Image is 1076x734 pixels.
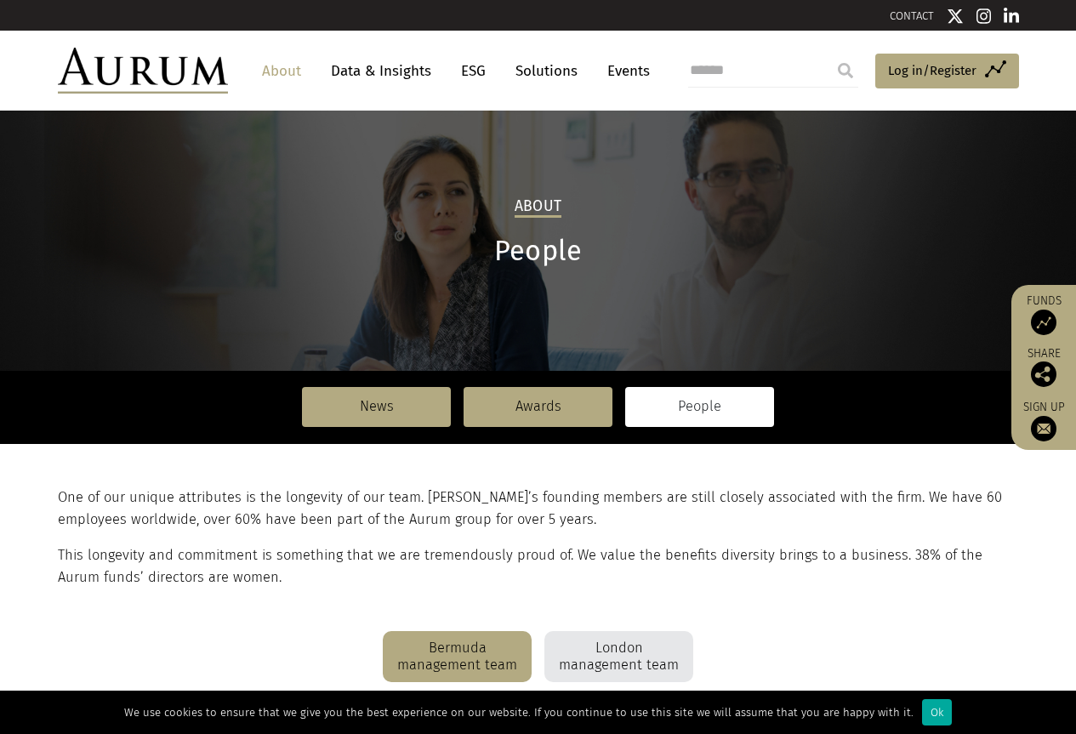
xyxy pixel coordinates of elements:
a: ESG [453,55,494,87]
a: Solutions [507,55,586,87]
img: Twitter icon [947,8,964,25]
span: Log in/Register [888,60,976,81]
a: News [302,387,451,426]
a: Data & Insights [322,55,440,87]
a: Awards [464,387,612,426]
a: Events [599,55,650,87]
p: One of our unique attributes is the longevity of our team. [PERSON_NAME]’s founding members are s... [58,486,1015,532]
h2: About [515,197,561,218]
div: Ok [922,699,952,725]
a: Funds [1020,293,1067,335]
div: Bermuda management team [383,631,532,682]
a: Log in/Register [875,54,1019,89]
div: London management team [544,631,693,682]
img: Sign up to our newsletter [1031,416,1056,441]
img: Aurum [58,48,228,94]
a: CONTACT [890,9,934,22]
div: Share [1020,348,1067,387]
h1: People [58,235,1019,268]
img: Instagram icon [976,8,992,25]
a: Sign up [1020,400,1067,441]
img: Linkedin icon [1004,8,1019,25]
input: Submit [828,54,863,88]
img: Share this post [1031,361,1056,387]
a: About [253,55,310,87]
p: This longevity and commitment is something that we are tremendously proud of. We value the benefi... [58,544,1015,589]
a: People [625,387,774,426]
img: Access Funds [1031,310,1056,335]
